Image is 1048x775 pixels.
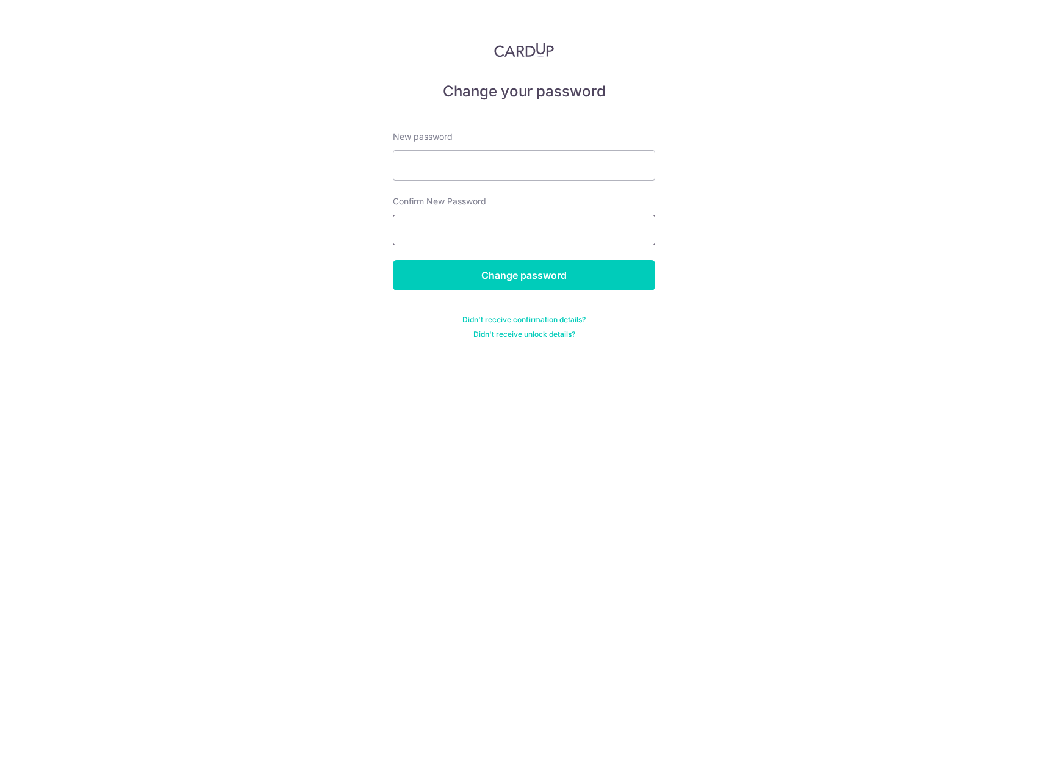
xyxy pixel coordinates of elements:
[393,260,655,290] input: Change password
[393,82,655,101] h5: Change your password
[473,330,575,339] a: Didn't receive unlock details?
[462,315,586,325] a: Didn't receive confirmation details?
[393,195,486,207] label: Confirm New Password
[494,43,554,57] img: CardUp Logo
[393,131,453,143] label: New password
